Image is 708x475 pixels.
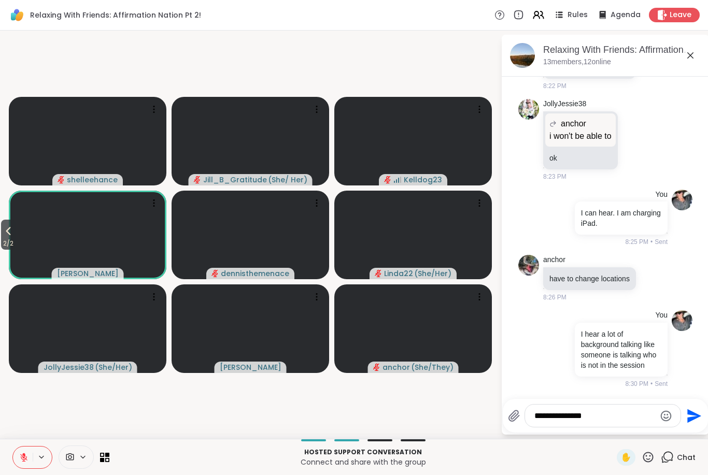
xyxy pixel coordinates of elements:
[373,364,380,371] span: audio-muted
[581,329,661,370] p: I hear a lot of background talking like someone is talking who is not in the session
[1,220,16,250] button: 2/2
[568,10,588,20] span: Rules
[268,175,307,185] span: ( She/ Her )
[194,176,201,183] span: audio-muted
[549,274,630,284] p: have to change locations
[681,404,704,427] button: Send
[543,44,701,56] div: Relaxing With Friends: Affirmation Nation Pt 2!, [DATE]
[510,43,535,68] img: Relaxing With Friends: Affirmation Nation Pt 2!, Oct 06
[220,362,281,372] span: [PERSON_NAME]
[384,268,413,279] span: Linda22
[561,118,586,130] span: anchor
[621,451,631,464] span: ✋
[543,255,565,265] a: anchor
[650,237,653,247] span: •
[655,310,668,321] h4: You
[383,362,410,372] span: anchor
[549,153,612,163] p: ok
[611,10,641,20] span: Agenda
[211,270,219,277] span: audio-muted
[655,379,668,388] span: Sent
[518,99,539,120] img: https://sharewell-space-live.sfo3.digitaloceanspaces.com/user-generated/3602621c-eaa5-4082-863a-9...
[543,99,586,109] a: JollyJessie38
[203,175,267,185] span: Jill_B_Gratitude
[95,362,132,372] span: ( She/Her )
[57,268,119,279] span: [PERSON_NAME]
[543,293,567,302] span: 8:26 PM
[384,176,391,183] span: audio-muted
[670,10,691,20] span: Leave
[625,379,648,388] span: 8:30 PM
[44,362,94,372] span: JollyJessie38
[660,410,672,422] button: Emoji picker
[404,175,442,185] span: Kelldog23
[58,176,65,183] span: audio-muted
[375,270,382,277] span: audio-muted
[672,310,692,331] img: https://sharewell-space-live.sfo3.digitaloceanspaces.com/user-generated/a5928eca-999f-4a91-84ca-f...
[655,190,668,200] h4: You
[67,175,118,185] span: shelleehance
[655,237,668,247] span: Sent
[581,208,661,228] p: I can hear. I am charging iPad.
[414,268,451,279] span: ( She/Her )
[221,268,289,279] span: dennisthemenace
[543,81,567,91] span: 8:22 PM
[672,190,692,210] img: https://sharewell-space-live.sfo3.digitaloceanspaces.com/user-generated/a5928eca-999f-4a91-84ca-f...
[116,457,611,467] p: Connect and share with the group
[625,237,648,247] span: 8:25 PM
[1,237,16,250] span: 2 / 2
[534,411,655,421] textarea: Type your message
[543,57,611,67] p: 13 members, 12 online
[518,255,539,276] img: https://sharewell-space-live.sfo3.digitaloceanspaces.com/user-generated/bd698b57-9748-437a-a102-e...
[8,6,26,24] img: ShareWell Logomark
[549,130,612,142] p: i won't be able to
[677,452,696,463] span: Chat
[30,10,201,20] span: Relaxing With Friends: Affirmation Nation Pt 2!
[411,362,454,372] span: ( She/They )
[543,172,567,181] span: 8:23 PM
[650,379,653,388] span: •
[116,448,611,457] p: Hosted support conversation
